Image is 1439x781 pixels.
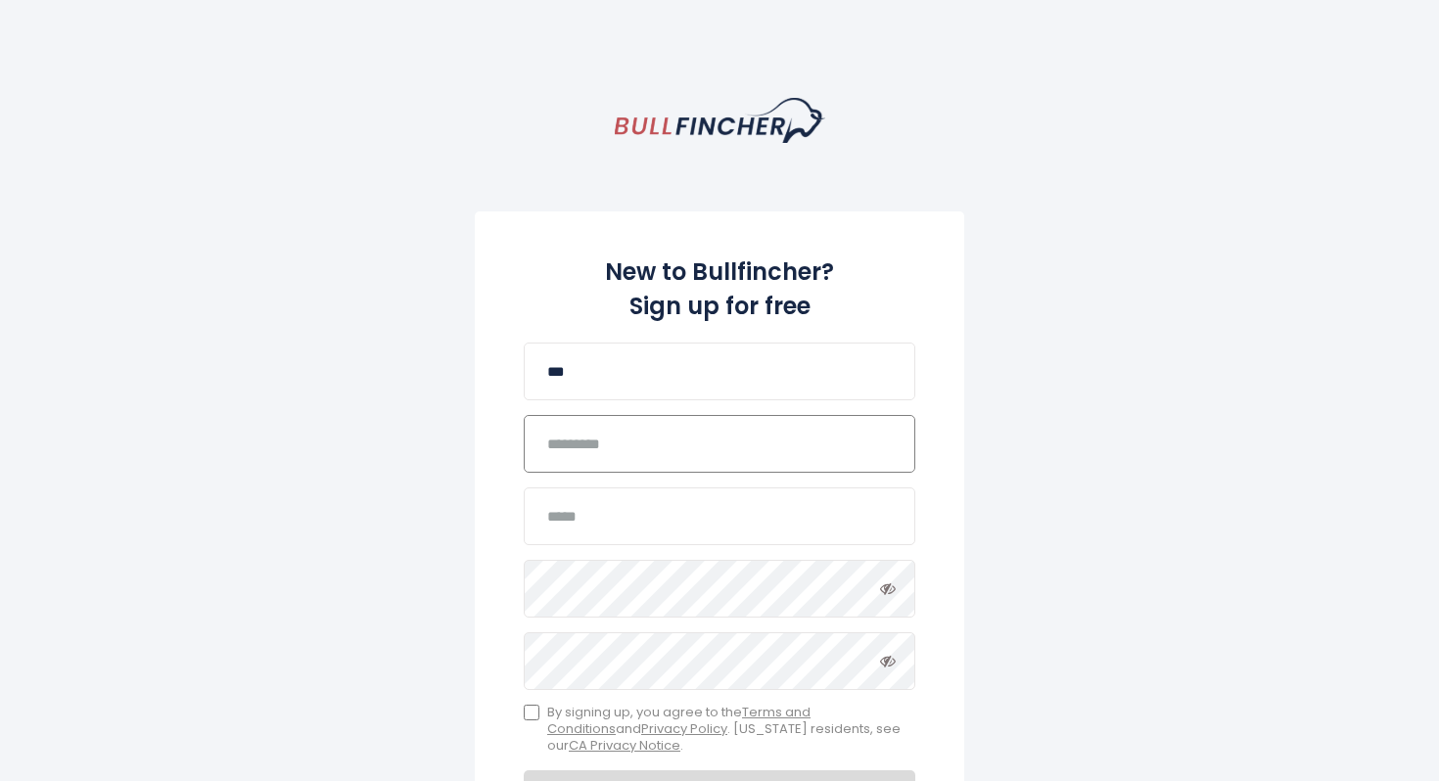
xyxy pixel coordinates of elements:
i: Toggle password visibility [880,580,896,596]
a: homepage [615,98,825,143]
a: Terms and Conditions [547,703,811,738]
span: By signing up, you agree to the and . [US_STATE] residents, see our . [547,705,915,755]
a: CA Privacy Notice [569,736,680,755]
a: Privacy Policy [641,719,727,738]
h2: New to Bullfincher? Sign up for free [524,254,915,323]
input: By signing up, you agree to theTerms and ConditionsandPrivacy Policy. [US_STATE] residents, see o... [524,705,539,720]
